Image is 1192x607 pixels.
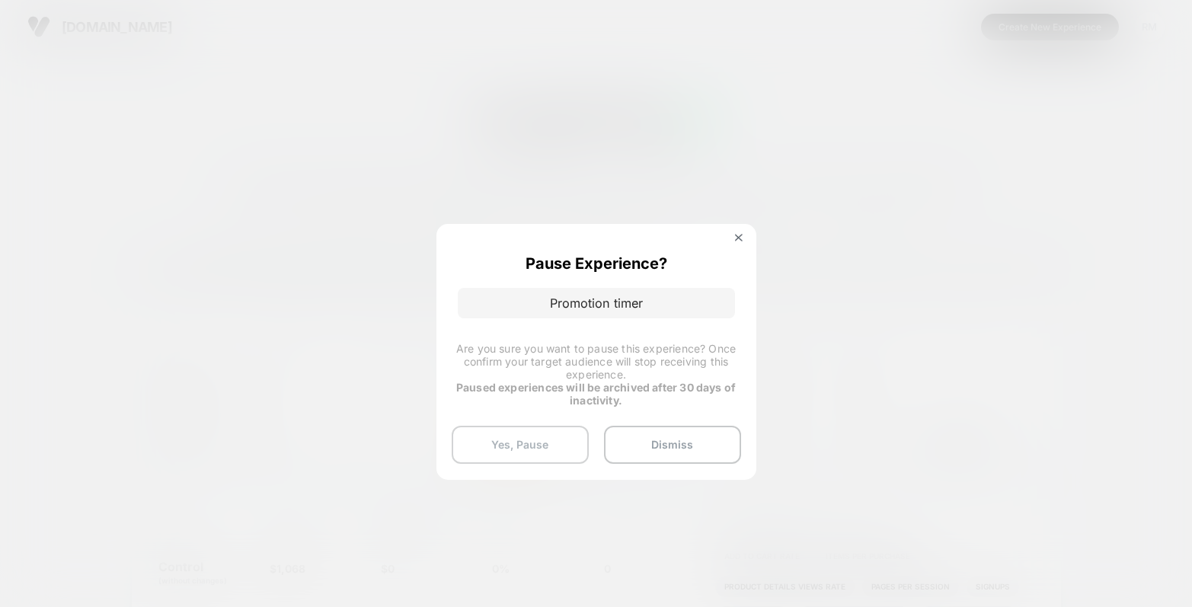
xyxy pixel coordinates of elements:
[458,288,735,318] p: Promotion timer
[452,426,589,464] button: Yes, Pause
[456,381,736,407] strong: Paused experiences will be archived after 30 days of inactivity.
[604,426,741,464] button: Dismiss
[526,254,667,273] p: Pause Experience?
[735,234,743,241] img: close
[456,342,736,381] span: Are you sure you want to pause this experience? Once confirm your target audience will stop recei...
